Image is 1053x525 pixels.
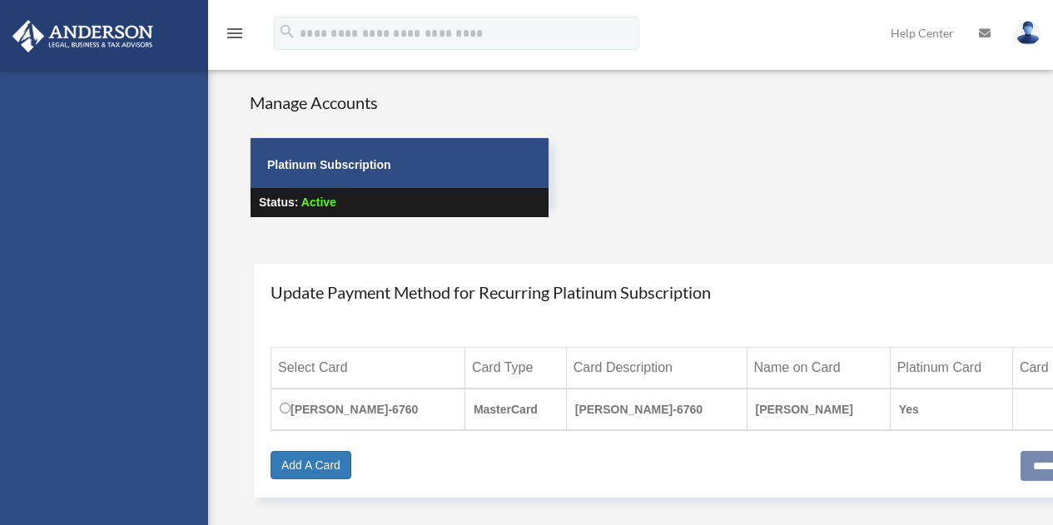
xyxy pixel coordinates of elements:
strong: Platinum Subscription [267,158,391,171]
i: search [278,22,296,41]
h4: Manage Accounts [250,91,549,114]
span: Active [301,196,336,209]
th: Select Card [271,348,465,389]
img: Anderson Advisors Platinum Portal [7,20,158,52]
td: Yes [890,389,1012,430]
a: Add A Card [271,451,351,479]
td: [PERSON_NAME]-6760 [566,389,747,430]
th: Platinum Card [890,348,1012,389]
img: User Pic [1016,21,1041,45]
td: MasterCard [464,389,566,430]
th: Name on Card [747,348,890,389]
strong: Status: [259,196,298,209]
th: Card Type [464,348,566,389]
i: menu [225,23,245,43]
td: [PERSON_NAME] [747,389,890,430]
th: Card Description [566,348,747,389]
a: menu [225,29,245,43]
td: [PERSON_NAME]-6760 [271,389,465,430]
